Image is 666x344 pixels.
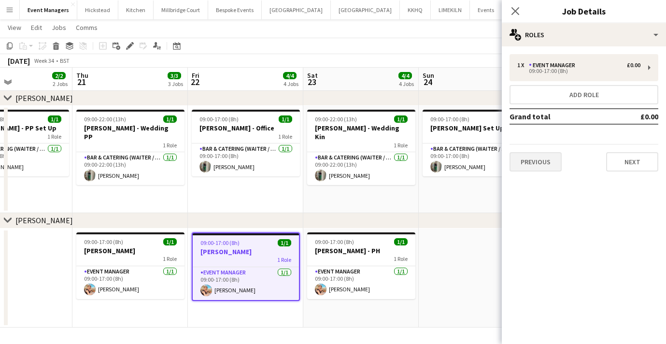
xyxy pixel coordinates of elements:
[27,21,46,34] a: Edit
[48,115,61,123] span: 1/1
[77,0,118,19] button: Hickstead
[15,215,73,225] div: [PERSON_NAME]
[208,0,262,19] button: Bespoke Events
[400,0,431,19] button: KKHQ
[76,110,184,185] app-job-card: 09:00-22:00 (13h)1/1[PERSON_NAME] - Wedding PP1 RoleBar & Catering (Waiter / waitress)1/109:00-22...
[423,110,531,176] app-job-card: 09:00-17:00 (8h)1/1[PERSON_NAME] Set Up1 RoleBar & Catering (Waiter / waitress)1/109:00-17:00 (8h...
[502,23,666,46] div: Roles
[192,110,300,176] app-job-card: 09:00-17:00 (8h)1/1[PERSON_NAME] - Office1 RoleBar & Catering (Waiter / waitress)1/109:00-17:00 (...
[4,21,25,34] a: View
[307,232,415,299] app-job-card: 09:00-17:00 (8h)1/1[PERSON_NAME] - PH1 RoleEvent Manager1/109:00-17:00 (8h)[PERSON_NAME]
[76,71,88,80] span: Thu
[193,267,299,300] app-card-role: Event Manager1/109:00-17:00 (8h)[PERSON_NAME]
[423,143,531,176] app-card-role: Bar & Catering (Waiter / waitress)1/109:00-17:00 (8h)[PERSON_NAME]
[192,143,300,176] app-card-role: Bar & Catering (Waiter / waitress)1/109:00-17:00 (8h)[PERSON_NAME]
[154,0,208,19] button: Millbridge Court
[398,72,412,79] span: 4/4
[421,76,434,87] span: 24
[192,232,300,301] app-job-card: 09:00-17:00 (8h)1/1[PERSON_NAME]1 RoleEvent Manager1/109:00-17:00 (8h)[PERSON_NAME]
[315,115,357,123] span: 09:00-22:00 (13h)
[8,23,21,32] span: View
[52,72,66,79] span: 2/2
[192,124,300,132] h3: [PERSON_NAME] - Office
[163,115,177,123] span: 1/1
[193,247,299,256] h3: [PERSON_NAME]
[262,0,331,19] button: [GEOGRAPHIC_DATA]
[283,80,298,87] div: 4 Jobs
[76,124,184,141] h3: [PERSON_NAME] - Wedding PP
[47,133,61,140] span: 1 Role
[199,115,239,123] span: 09:00-17:00 (8h)
[168,80,183,87] div: 3 Jobs
[423,124,531,132] h3: [PERSON_NAME] Set Up
[76,232,184,299] app-job-card: 09:00-17:00 (8h)1/1[PERSON_NAME]1 RoleEvent Manager1/109:00-17:00 (8h)[PERSON_NAME]
[399,80,414,87] div: 4 Jobs
[606,152,658,172] button: Next
[315,238,354,245] span: 09:00-17:00 (8h)
[60,57,70,64] div: BST
[510,109,612,124] td: Grand total
[502,5,666,17] h3: Job Details
[510,152,562,172] button: Previous
[53,80,68,87] div: 2 Jobs
[200,239,240,246] span: 09:00-17:00 (8h)
[15,93,73,103] div: [PERSON_NAME]
[190,76,199,87] span: 22
[394,142,408,149] span: 1 Role
[394,115,408,123] span: 1/1
[277,256,291,263] span: 1 Role
[278,239,291,246] span: 1/1
[283,72,297,79] span: 4/4
[118,0,154,19] button: Kitchen
[510,85,658,104] button: Add role
[84,238,123,245] span: 09:00-17:00 (8h)
[517,69,640,73] div: 09:00-17:00 (8h)
[163,255,177,262] span: 1 Role
[8,56,30,66] div: [DATE]
[470,0,502,19] button: Events
[394,238,408,245] span: 1/1
[612,109,658,124] td: £0.00
[168,72,181,79] span: 3/3
[307,110,415,185] app-job-card: 09:00-22:00 (13h)1/1[PERSON_NAME] - Wedding Kin1 RoleBar & Catering (Waiter / waitress)1/109:00-2...
[394,255,408,262] span: 1 Role
[627,62,640,69] div: £0.00
[431,0,470,19] button: LIMEKILN
[430,115,469,123] span: 09:00-17:00 (8h)
[307,152,415,185] app-card-role: Bar & Catering (Waiter / waitress)1/109:00-22:00 (13h)[PERSON_NAME]
[278,133,292,140] span: 1 Role
[307,71,318,80] span: Sat
[307,124,415,141] h3: [PERSON_NAME] - Wedding Kin
[331,0,400,19] button: [GEOGRAPHIC_DATA]
[76,246,184,255] h3: [PERSON_NAME]
[76,152,184,185] app-card-role: Bar & Catering (Waiter / waitress)1/109:00-22:00 (13h)[PERSON_NAME]
[52,23,66,32] span: Jobs
[163,238,177,245] span: 1/1
[76,266,184,299] app-card-role: Event Manager1/109:00-17:00 (8h)[PERSON_NAME]
[307,246,415,255] h3: [PERSON_NAME] - PH
[31,23,42,32] span: Edit
[75,76,88,87] span: 21
[529,62,579,69] div: Event Manager
[32,57,56,64] span: Week 34
[163,142,177,149] span: 1 Role
[20,0,77,19] button: Event Managers
[84,115,126,123] span: 09:00-22:00 (13h)
[76,23,98,32] span: Comms
[423,71,434,80] span: Sun
[72,21,101,34] a: Comms
[192,71,199,80] span: Fri
[306,76,318,87] span: 23
[48,21,70,34] a: Jobs
[517,62,529,69] div: 1 x
[279,115,292,123] span: 1/1
[307,266,415,299] app-card-role: Event Manager1/109:00-17:00 (8h)[PERSON_NAME]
